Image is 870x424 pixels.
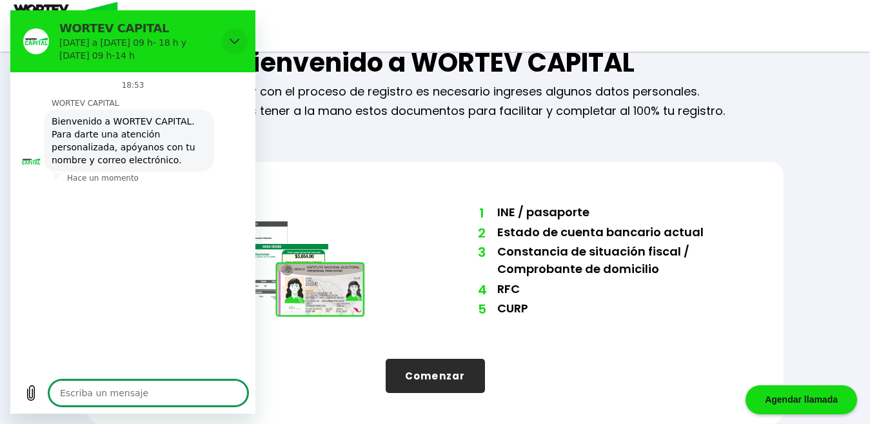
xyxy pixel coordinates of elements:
p: Hace un momento [57,163,128,173]
h2: WORTEV CAPITAL [49,10,206,26]
li: Estado de cuenta bancario actual [497,223,732,243]
p: 18:53 [112,70,134,80]
span: 1 [478,203,484,223]
span: Bienvenido a WORTEV CAPITAL. Para darte una atención personalizada, apóyanos con tu nombre y corr... [36,99,201,161]
span: 2 [478,223,484,243]
span: 4 [478,280,484,299]
span: 5 [478,299,484,319]
button: Cargar archivo [8,370,34,396]
li: CURP [497,299,732,319]
iframe: Ventana de mensajería [10,10,255,414]
li: RFC [497,280,732,300]
button: Comenzar [386,359,485,393]
li: Constancia de situación fiscal / Comprobante de domicilio [497,243,732,280]
p: Para continuar con el proceso de registro es necesario ingreses algunos datos personales. Te reco... [146,82,725,121]
button: Cerrar [212,18,237,44]
p: [DATE] a [DATE] 09 h- 18 h y [DATE] 09 h-14 h [49,26,206,52]
h1: Bienvenido a WORTEV CAPITAL [236,43,635,82]
li: INE / pasaporte [497,203,732,223]
div: Agendar llamada [746,385,857,414]
p: WORTEV CAPITAL [41,88,245,98]
span: 3 [478,243,484,262]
